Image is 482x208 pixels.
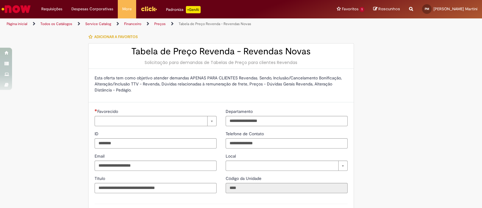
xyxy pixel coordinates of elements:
[95,131,100,136] span: ID
[226,138,348,149] input: Telefone de Contato
[179,21,251,26] a: Tabela de Preço Revenda - Revendas Novas
[226,116,348,126] input: Departamento
[95,116,217,126] a: Limpar campo Favorecido
[166,6,201,13] div: Padroniza
[95,46,348,56] h2: Tabela de Preço Revenda - Revendas Novas
[226,109,254,114] span: Departamento
[141,4,157,13] img: click_logo_yellow_360x200.png
[5,18,317,30] ul: Trilhas de página
[94,34,138,39] span: Adicionar a Favoritos
[122,6,132,12] span: More
[41,6,62,12] span: Requisições
[95,161,217,171] input: Email
[95,153,106,159] span: Email
[95,109,97,111] span: Necessários
[378,6,400,12] span: Rascunhos
[226,175,263,181] label: Somente leitura - Código da Unidade
[433,6,477,11] span: [PERSON_NAME] Martini
[95,176,106,181] span: Título
[342,6,358,12] span: Favoritos
[373,6,400,12] a: Rascunhos
[95,183,217,193] input: Título
[154,21,166,26] a: Preços
[186,6,201,13] p: +GenAi
[88,30,141,43] button: Adicionar a Favoritos
[95,138,217,149] input: ID
[124,21,141,26] a: Financeiro
[97,109,119,114] span: Necessários - Favorecido
[360,7,364,12] span: 1
[425,7,429,11] span: PM
[7,21,27,26] a: Página inicial
[85,21,111,26] a: Service Catalog
[226,131,265,136] span: Telefone de Contato
[95,59,348,66] div: Solicitação para demandas de Tabelas de Preço para clientes Revendas
[1,3,32,15] img: ServiceNow
[95,75,348,93] p: Esta oferta tem como objetivo atender demandas APENAS PARA CLIENTES Revendas. Sendo, Inclusão/Can...
[40,21,72,26] a: Todos os Catálogos
[226,161,348,171] a: Limpar campo Local
[226,183,348,193] input: Código da Unidade
[71,6,113,12] span: Despesas Corporativas
[226,153,237,159] span: Local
